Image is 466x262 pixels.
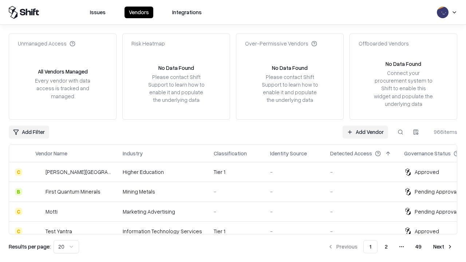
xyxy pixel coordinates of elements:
[123,150,143,157] div: Industry
[323,240,457,253] nav: pagination
[38,68,88,75] div: All Vendors Managed
[330,188,392,195] div: -
[415,188,458,195] div: Pending Approval
[363,240,378,253] button: 1
[214,150,247,157] div: Classification
[428,128,457,136] div: 966 items
[404,150,451,157] div: Governance Status
[123,208,202,215] div: Marketing Advertising
[330,208,392,215] div: -
[410,240,427,253] button: 49
[359,40,409,47] div: Offboarded Vendors
[146,73,206,104] div: Please contact Shift Support to learn how to enable it and populate the underlying data
[270,150,307,157] div: Identity Source
[214,227,258,235] div: Tier 1
[32,77,93,100] div: Every vendor with data access is tracked and managed
[123,168,202,176] div: Higher Education
[214,208,258,215] div: -
[35,208,43,215] img: Motti
[46,227,72,235] div: Test Yantra
[35,227,43,235] img: Test Yantra
[35,168,43,176] img: Reichman University
[379,240,394,253] button: 2
[270,168,319,176] div: -
[35,188,43,195] img: First Quantum Minerals
[15,168,22,176] div: C
[214,188,258,195] div: -
[343,126,388,139] a: Add Vendor
[260,73,320,104] div: Please contact Shift Support to learn how to enable it and populate the underlying data
[131,40,165,47] div: Risk Heatmap
[158,64,194,72] div: No Data Found
[123,188,202,195] div: Mining Metals
[386,60,421,68] div: No Data Found
[330,150,372,157] div: Detected Access
[330,168,392,176] div: -
[18,40,75,47] div: Unmanaged Access
[125,7,153,18] button: Vendors
[46,188,100,195] div: First Quantum Minerals
[168,7,206,18] button: Integrations
[270,208,319,215] div: -
[46,208,58,215] div: Motti
[415,227,439,235] div: Approved
[270,227,319,235] div: -
[35,150,67,157] div: Vendor Name
[214,168,258,176] div: Tier 1
[46,168,111,176] div: [PERSON_NAME][GEOGRAPHIC_DATA]
[15,208,22,215] div: C
[272,64,308,72] div: No Data Found
[245,40,317,47] div: Over-Permissive Vendors
[373,69,434,108] div: Connect your procurement system to Shift to enable this widget and populate the underlying data
[15,227,22,235] div: C
[429,240,457,253] button: Next
[86,7,110,18] button: Issues
[15,188,22,195] div: B
[415,168,439,176] div: Approved
[123,227,202,235] div: Information Technology Services
[330,227,392,235] div: -
[9,126,49,139] button: Add Filter
[415,208,458,215] div: Pending Approval
[270,188,319,195] div: -
[9,243,51,250] p: Results per page:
